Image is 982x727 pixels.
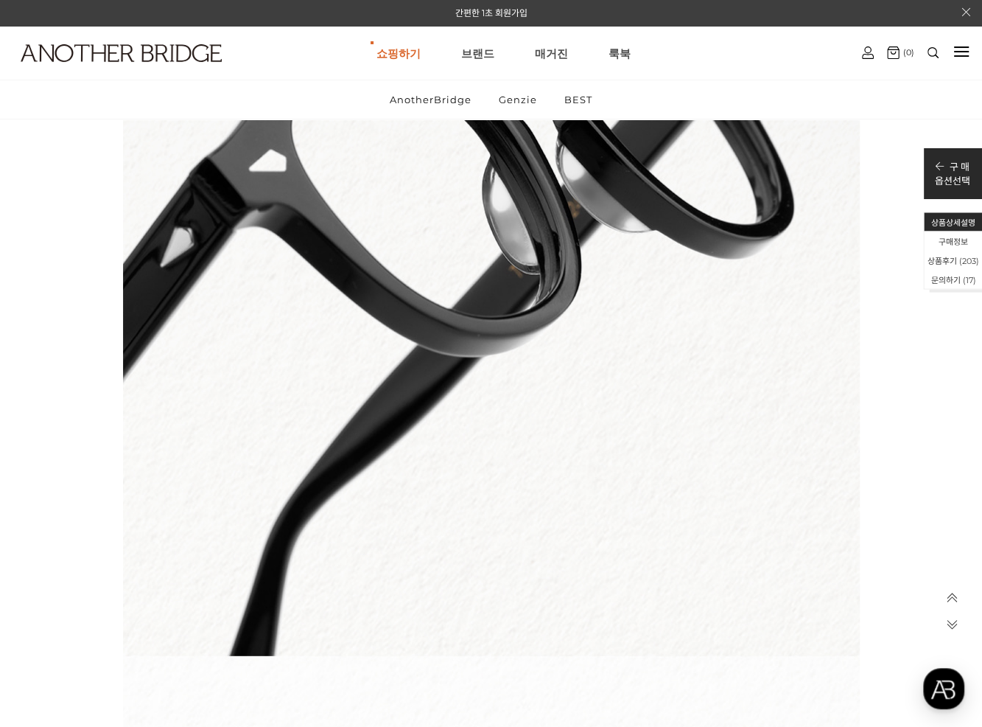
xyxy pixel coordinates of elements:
[228,490,245,501] span: 설정
[486,80,550,119] a: Genzie
[899,47,914,58] span: (0)
[4,467,97,504] a: 홈
[552,80,605,119] a: BEST
[935,173,970,187] p: 옵션선택
[535,27,568,80] a: 매거진
[376,27,420,80] a: 쇼핑하기
[190,467,283,504] a: 설정
[927,47,939,58] img: search
[21,44,222,62] img: logo
[46,490,55,501] span: 홈
[7,44,155,98] a: logo
[887,46,914,59] a: (0)
[461,27,494,80] a: 브랜드
[97,467,190,504] a: 대화
[887,46,899,59] img: cart
[135,490,152,502] span: 대화
[455,7,527,18] a: 간편한 1초 회원가입
[862,46,874,59] img: cart
[962,256,976,266] span: 203
[377,80,484,119] a: AnotherBridge
[935,159,970,173] p: 구 매
[609,27,631,80] a: 룩북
